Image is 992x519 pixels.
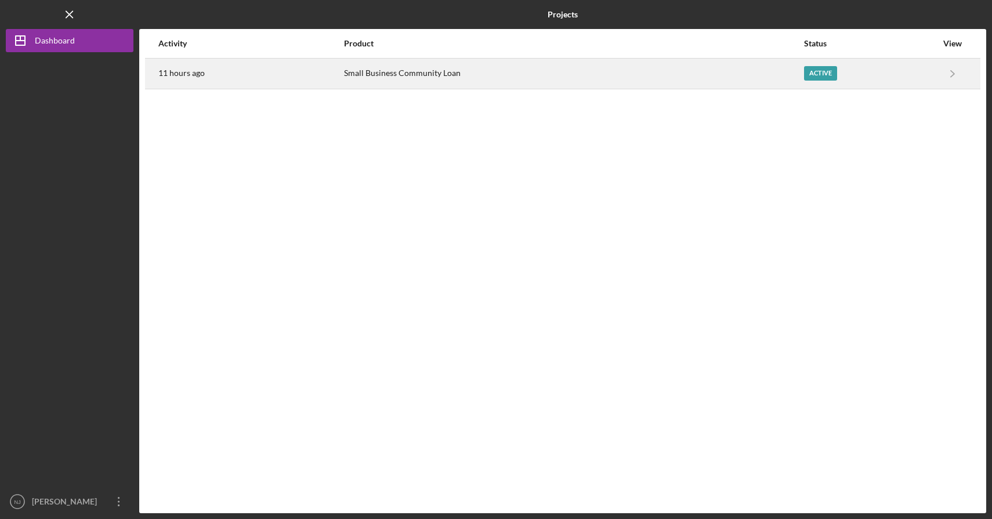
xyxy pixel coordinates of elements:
div: Active [804,66,837,81]
text: NJ [14,499,21,505]
button: NJ[PERSON_NAME] [6,490,133,513]
time: 2025-10-14 17:58 [158,68,205,78]
b: Projects [548,10,578,19]
div: Dashboard [35,29,75,55]
div: Activity [158,39,343,48]
div: View [938,39,967,48]
div: [PERSON_NAME] [29,490,104,516]
div: Product [344,39,803,48]
button: Dashboard [6,29,133,52]
div: Status [804,39,937,48]
div: Small Business Community Loan [344,59,803,88]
